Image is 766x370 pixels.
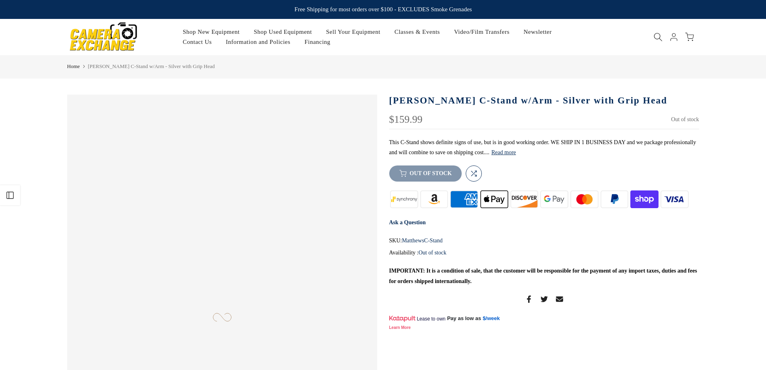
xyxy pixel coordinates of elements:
[389,268,697,284] strong: IMPORTANT: It is a condition of sale, that the customer will be responsible for the payment of an...
[419,250,446,256] span: Out of stock
[67,62,80,70] a: Home
[671,116,699,122] span: Out of stock
[389,137,699,157] p: This C-Stand shows definite signs of use, but is in good working order. WE SHIP IN 1 BUSINESS DAY...
[389,95,699,106] h1: [PERSON_NAME] C-Stand w/Arm - Silver with Grip Head
[541,294,548,304] a: Share on Twitter
[539,190,570,209] img: google pay
[630,190,660,209] img: shopify pay
[389,190,419,209] img: synchrony
[447,27,516,37] a: Video/Film Transfers
[319,27,387,37] a: Sell Your Equipment
[247,27,319,37] a: Shop Used Equipment
[389,236,699,246] div: SKU:
[509,190,539,209] img: discover
[516,27,559,37] a: Newsletter
[389,248,699,258] div: Availability :
[294,6,472,12] strong: Free Shipping for most orders over $100 - EXCLUDES Smoke Grenades
[219,37,297,47] a: Information and Policies
[175,27,247,37] a: Shop New Equipment
[569,190,599,209] img: master
[389,114,423,125] div: $159.99
[297,37,338,47] a: Financing
[389,325,411,330] a: Learn More
[525,294,533,304] a: Share on Facebook
[483,315,500,322] a: $/week
[88,63,215,69] span: [PERSON_NAME] C-Stand w/Arm - Silver with Grip Head
[389,219,426,225] a: Ask a Question
[447,315,481,322] span: Pay as low as
[402,236,442,246] span: MatthewsC-Stand
[175,37,219,47] a: Contact Us
[479,190,509,209] img: apple pay
[449,190,479,209] img: american express
[659,190,690,209] img: visa
[387,27,447,37] a: Classes & Events
[417,316,445,322] span: Lease to own
[556,294,563,304] a: Share on Email
[599,190,630,209] img: paypal
[491,149,516,156] button: Read more
[419,190,449,209] img: amazon payments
